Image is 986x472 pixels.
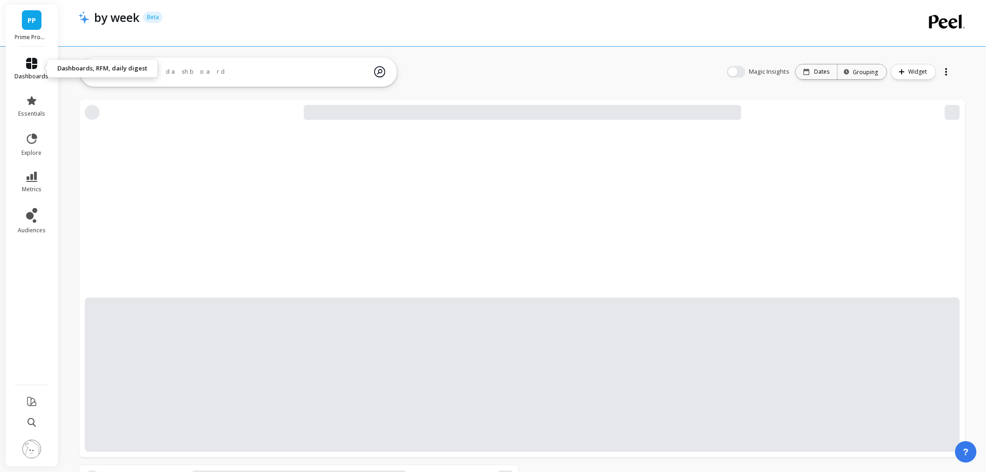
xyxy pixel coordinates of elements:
span: audiences [18,227,46,234]
span: explore [22,149,42,157]
img: header icon [78,11,89,24]
div: Grouping [846,68,878,76]
span: Magic Insights [749,67,792,76]
img: magic search icon [374,59,385,84]
span: ? [963,445,969,458]
span: dashboards [15,73,49,80]
p: by week [94,9,139,25]
span: essentials [18,110,45,118]
button: Widget [891,64,936,80]
span: metrics [22,186,41,193]
p: Dates [815,68,830,76]
p: Beta [143,12,163,23]
p: Prime Prometics™ [15,34,49,41]
img: profile picture [22,440,41,458]
span: Widget [909,67,930,76]
span: PP [27,15,36,26]
button: ? [955,441,977,463]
